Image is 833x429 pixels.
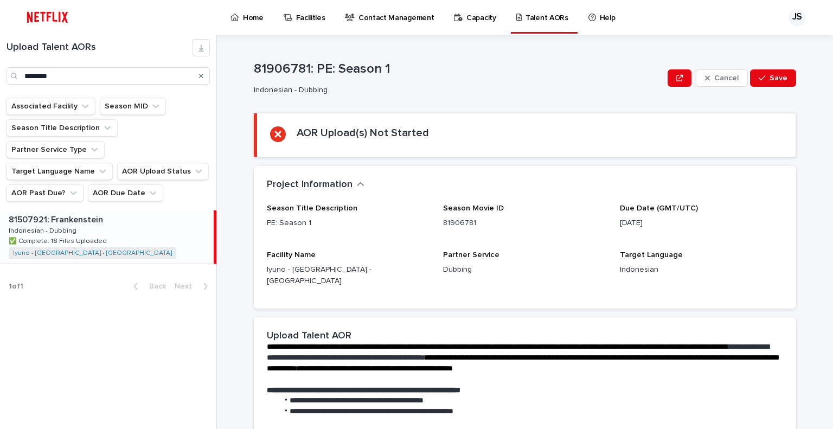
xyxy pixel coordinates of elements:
[443,204,504,212] span: Season Movie ID
[100,98,166,115] button: Season MID
[170,281,216,291] button: Next
[297,126,429,139] h2: AOR Upload(s) Not Started
[13,249,172,257] a: Iyuno - [GEOGRAPHIC_DATA] - [GEOGRAPHIC_DATA]
[7,98,95,115] button: Associated Facility
[7,42,193,54] h1: Upload Talent AORs
[714,74,739,82] span: Cancel
[88,184,163,202] button: AOR Due Date
[9,235,109,245] p: ✅ Complete: 18 Files Uploaded
[267,204,357,212] span: Season Title Description
[750,69,796,87] button: Save
[22,7,73,28] img: ifQbXi3ZQGMSEF7WDB7W
[443,251,499,259] span: Partner Service
[696,69,748,87] button: Cancel
[789,9,806,26] div: JS
[267,179,353,191] h2: Project Information
[267,264,430,287] p: Iyuno - [GEOGRAPHIC_DATA] - [GEOGRAPHIC_DATA]
[143,283,166,290] span: Back
[254,86,659,95] p: Indonesian - Dubbing
[620,251,683,259] span: Target Language
[7,184,84,202] button: AOR Past Due?
[770,74,787,82] span: Save
[620,204,698,212] span: Due Date (GMT/UTC)
[9,225,79,235] p: Indonesian - Dubbing
[9,213,105,225] p: 81507921: Frankenstein
[620,217,783,229] p: [DATE]
[620,264,783,276] p: Indonesian
[7,141,105,158] button: Partner Service Type
[267,217,430,229] p: PE: Season 1
[254,61,663,77] p: 81906781: PE: Season 1
[267,179,364,191] button: Project Information
[125,281,170,291] button: Back
[7,119,118,137] button: Season Title Description
[267,251,316,259] span: Facility Name
[443,264,606,276] p: Dubbing
[175,283,198,290] span: Next
[443,217,606,229] p: 81906781
[7,67,210,85] input: Search
[267,330,351,342] h2: Upload Talent AOR
[117,163,209,180] button: AOR Upload Status
[7,163,113,180] button: Target Language Name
